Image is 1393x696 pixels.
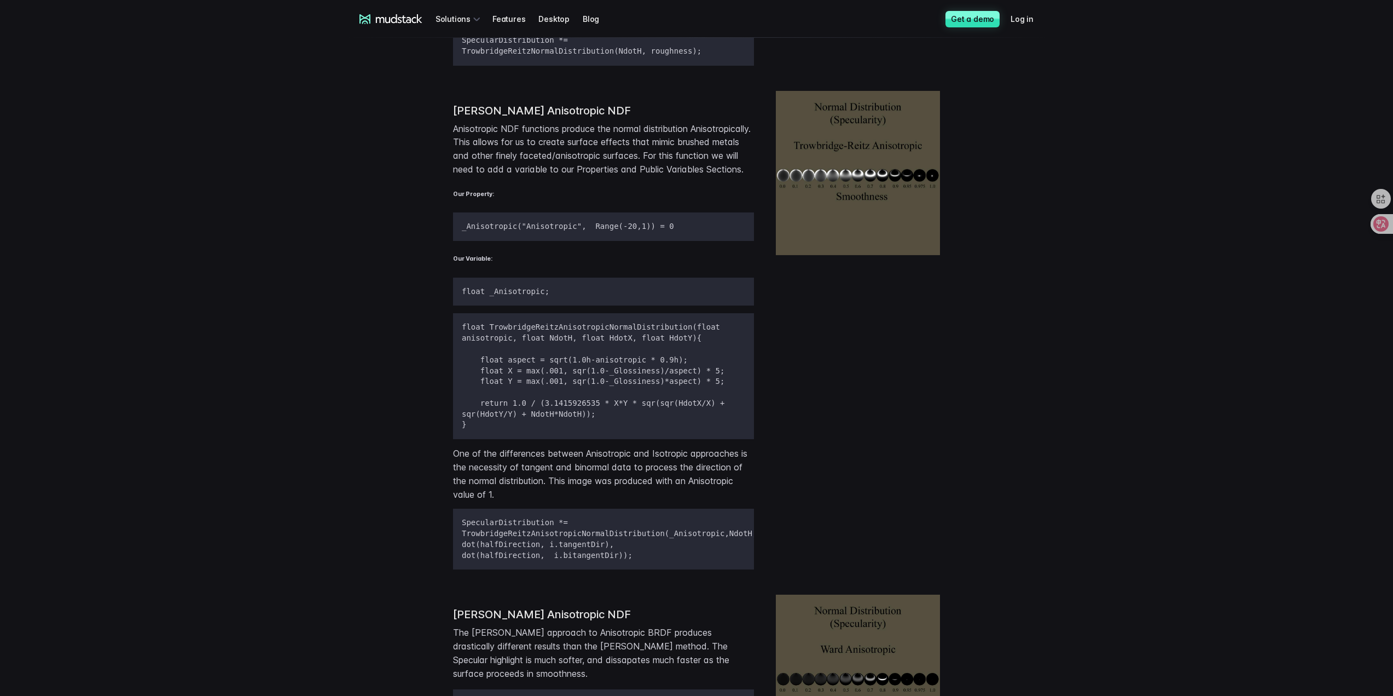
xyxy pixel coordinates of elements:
[453,255,754,264] h6: Our Variable:
[453,190,754,199] h6: Our Property:
[453,212,754,241] pre: _Anisotropic("Anisotropic", Range(-20,1)) = 0
[453,608,754,622] h3: [PERSON_NAME] Anisotropic NDF
[453,104,754,118] h3: [PERSON_NAME] Anisotropic NDF
[492,9,538,29] a: Features
[1011,9,1047,29] a: Log in
[453,509,754,570] pre: SpecularDistribution *= TrowbridgeReitzAnisotropicNormalDistribution(_Anisotropic,NdotH, dot(half...
[538,9,583,29] a: Desktop
[453,278,754,306] pre: float _Anisotropic;
[945,11,1000,27] a: Get a demo
[776,91,940,255] img: Trowbridge-Reitz Anisotropic NDF Anisotropic NDF functions produce the normal distribution Anisot...
[583,9,612,29] a: Blog
[453,626,754,680] p: The [PERSON_NAME] approach to Anisotropic BRDF produces drastically different results than the [P...
[359,14,422,24] a: mudstack logo
[453,122,754,176] p: Anisotropic NDF functions produce the normal distribution Anisotropically. This allows for us to ...
[453,313,754,439] pre: float TrowbridgeReitzAnisotropicNormalDistribution(float anisotropic, float NdotH, float HdotX, f...
[453,26,754,66] pre: SpecularDistribution *= TrowbridgeReitzNormalDistribution(NdotH, roughness);
[436,9,484,29] div: Solutions
[453,447,754,501] p: One of the differences between Anisotropic and Isotropic approaches is the necessity of tangent a...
